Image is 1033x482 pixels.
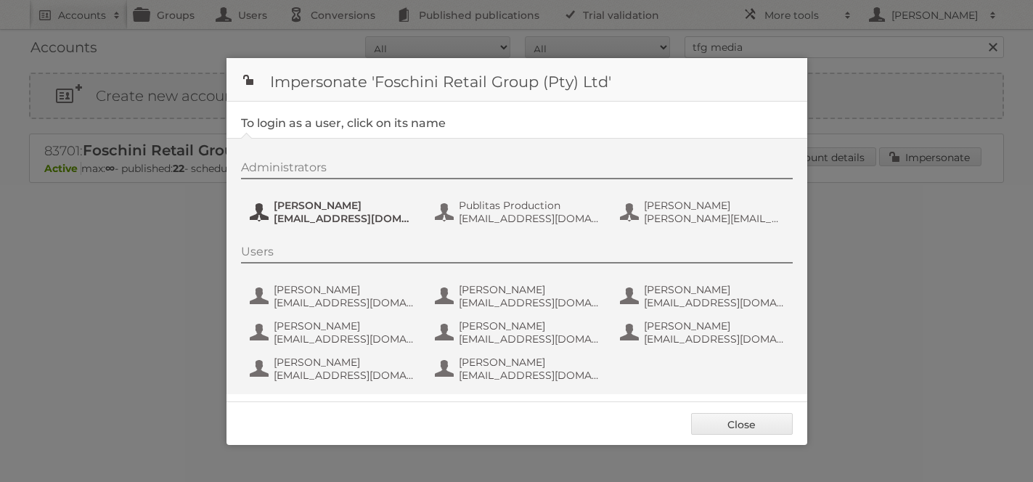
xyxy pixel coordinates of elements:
span: [EMAIL_ADDRESS][DOMAIN_NAME] [459,296,600,309]
span: [EMAIL_ADDRESS][DOMAIN_NAME] [644,332,785,346]
div: Administrators [241,160,793,179]
span: [PERSON_NAME] [459,319,600,332]
span: [PERSON_NAME] [644,283,785,296]
button: [PERSON_NAME] [EMAIL_ADDRESS][DOMAIN_NAME] [433,282,604,311]
span: [EMAIL_ADDRESS][DOMAIN_NAME] [644,296,785,309]
span: [EMAIL_ADDRESS][DOMAIN_NAME] [274,296,415,309]
span: [EMAIL_ADDRESS][DOMAIN_NAME] [459,369,600,382]
span: [PERSON_NAME] [459,356,600,369]
button: [PERSON_NAME] [EMAIL_ADDRESS][DOMAIN_NAME] [248,354,419,383]
legend: To login as a user, click on its name [241,116,446,130]
button: [PERSON_NAME] [EMAIL_ADDRESS][DOMAIN_NAME] [618,318,789,347]
span: [PERSON_NAME] [274,283,415,296]
span: [PERSON_NAME] [274,319,415,332]
button: Publitas Production [EMAIL_ADDRESS][DOMAIN_NAME] [433,197,604,226]
span: [EMAIL_ADDRESS][DOMAIN_NAME] [274,369,415,382]
span: [EMAIL_ADDRESS][DOMAIN_NAME] [459,212,600,225]
button: [PERSON_NAME] [EMAIL_ADDRESS][DOMAIN_NAME] [433,354,604,383]
span: [PERSON_NAME] [644,319,785,332]
button: [PERSON_NAME] [EMAIL_ADDRESS][DOMAIN_NAME] [248,282,419,311]
a: Close [691,413,793,435]
span: [PERSON_NAME] [274,199,415,212]
span: [PERSON_NAME] [459,283,600,296]
span: Publitas Production [459,199,600,212]
button: [PERSON_NAME] [EMAIL_ADDRESS][DOMAIN_NAME] [618,282,789,311]
span: [PERSON_NAME] [274,356,415,369]
span: [EMAIL_ADDRESS][DOMAIN_NAME] [274,332,415,346]
div: Users [241,245,793,264]
span: [PERSON_NAME] [644,199,785,212]
button: [PERSON_NAME] [PERSON_NAME][EMAIL_ADDRESS][DOMAIN_NAME] [618,197,789,226]
span: [EMAIL_ADDRESS][DOMAIN_NAME] [459,332,600,346]
button: [PERSON_NAME] [EMAIL_ADDRESS][DOMAIN_NAME] [248,197,419,226]
button: [PERSON_NAME] [EMAIL_ADDRESS][DOMAIN_NAME] [248,318,419,347]
button: [PERSON_NAME] [EMAIL_ADDRESS][DOMAIN_NAME] [433,318,604,347]
span: [EMAIL_ADDRESS][DOMAIN_NAME] [274,212,415,225]
h1: Impersonate 'Foschini Retail Group (Pty) Ltd' [226,58,807,102]
span: [PERSON_NAME][EMAIL_ADDRESS][DOMAIN_NAME] [644,212,785,225]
